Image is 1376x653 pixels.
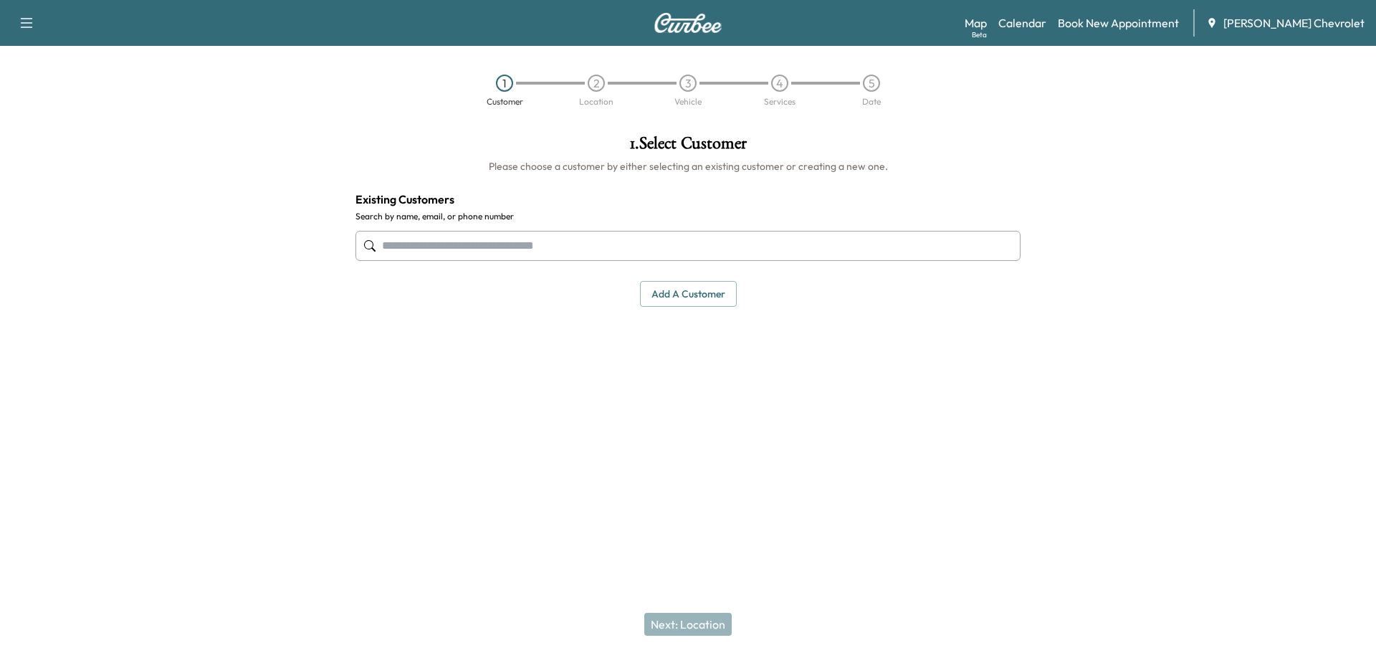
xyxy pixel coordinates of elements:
h4: Existing Customers [355,191,1021,208]
div: Date [862,97,881,106]
div: 5 [863,75,880,92]
h1: 1 . Select Customer [355,135,1021,159]
span: [PERSON_NAME] Chevrolet [1223,14,1365,32]
div: Services [764,97,795,106]
div: Beta [972,29,987,40]
div: Customer [487,97,523,106]
div: 1 [496,75,513,92]
div: 3 [679,75,697,92]
div: 4 [771,75,788,92]
div: Vehicle [674,97,702,106]
label: Search by name, email, or phone number [355,211,1021,222]
button: Add a customer [640,281,737,308]
a: Calendar [998,14,1046,32]
a: Book New Appointment [1058,14,1179,32]
img: Curbee Logo [654,13,722,33]
div: Location [579,97,613,106]
h6: Please choose a customer by either selecting an existing customer or creating a new one. [355,159,1021,173]
div: 2 [588,75,605,92]
a: MapBeta [965,14,987,32]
